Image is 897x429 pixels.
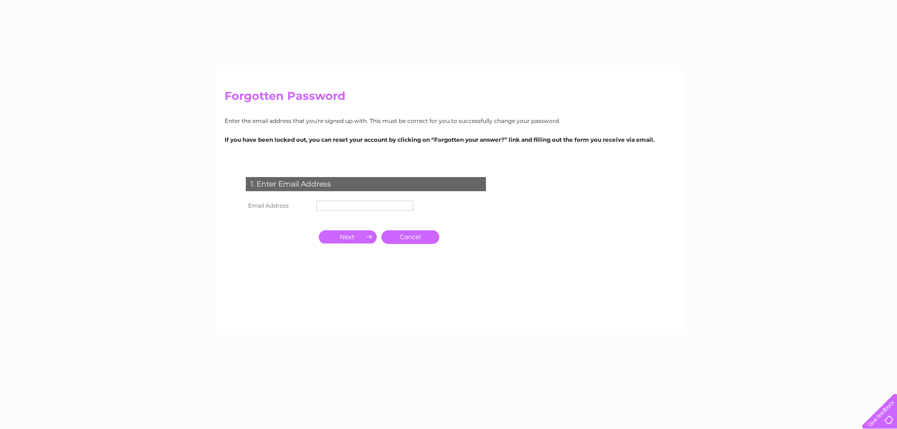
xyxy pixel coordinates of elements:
[225,89,673,107] h2: Forgotten Password
[225,135,673,144] p: If you have been locked out, you can reset your account by clicking on “Forgotten your answer?” l...
[246,177,486,191] div: 1. Enter Email Address
[243,198,314,213] th: Email Address
[381,230,439,244] a: Cancel
[225,116,673,125] p: Enter the email address that you're signed up with. This must be correct for you to successfully ...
